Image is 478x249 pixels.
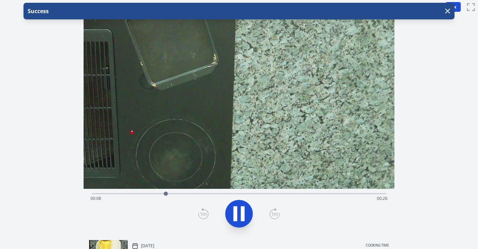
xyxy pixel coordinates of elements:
[90,195,101,201] span: 00:08
[377,195,388,201] span: 00:26
[445,2,461,12] button: 1×
[141,243,154,249] p: [DATE]
[26,7,49,15] p: Success
[366,243,389,249] p: Cooking time
[226,2,252,12] a: 00:04:02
